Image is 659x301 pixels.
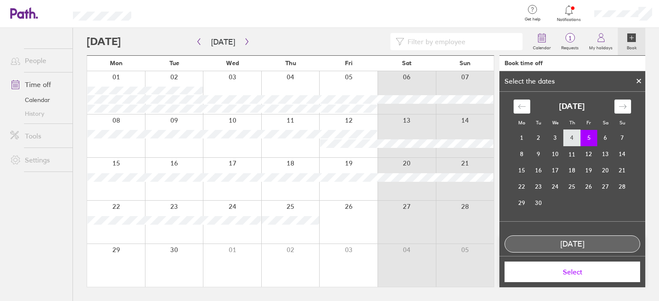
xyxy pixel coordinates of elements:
small: Th [569,120,575,126]
td: Sunday, September 21, 2025 [614,163,631,179]
small: Fr [586,120,591,126]
span: 1 [556,35,584,42]
td: Monday, September 29, 2025 [514,195,530,211]
td: Thursday, September 11, 2025 [564,146,580,163]
span: Thu [285,60,296,66]
label: Book [622,43,642,51]
a: Calendar [3,93,73,107]
strong: [DATE] [559,102,585,111]
td: Friday, September 12, 2025 [580,146,597,163]
td: Thursday, September 4, 2025 [564,130,580,146]
td: Friday, September 26, 2025 [580,179,597,195]
a: Time off [3,76,73,93]
small: Sa [603,120,608,126]
span: Sun [459,60,471,66]
div: Move forward to switch to the next month. [614,99,631,114]
button: [DATE] [204,35,242,49]
div: Book time off [505,60,543,66]
td: Monday, September 22, 2025 [514,179,530,195]
div: Select the dates [499,77,560,85]
td: Saturday, September 13, 2025 [597,146,614,163]
a: History [3,107,73,120]
td: Saturday, September 6, 2025 [597,130,614,146]
span: Fri [345,60,353,66]
a: My holidays [584,28,618,55]
td: Monday, September 8, 2025 [514,146,530,163]
td: Tuesday, September 16, 2025 [530,163,547,179]
a: People [3,52,73,69]
a: Notifications [555,4,583,22]
span: Select [511,268,634,276]
td: Wednesday, September 17, 2025 [547,163,564,179]
td: Wednesday, September 3, 2025 [547,130,564,146]
td: Tuesday, September 23, 2025 [530,179,547,195]
td: Tuesday, September 9, 2025 [530,146,547,163]
label: Calendar [528,43,556,51]
td: Monday, September 15, 2025 [514,163,530,179]
label: My holidays [584,43,618,51]
td: Sunday, September 28, 2025 [614,179,631,195]
small: Mo [518,120,525,126]
span: Notifications [555,17,583,22]
td: Wednesday, September 10, 2025 [547,146,564,163]
td: Saturday, September 20, 2025 [597,163,614,179]
span: Tue [169,60,179,66]
a: 1Requests [556,28,584,55]
small: Su [620,120,625,126]
a: Calendar [528,28,556,55]
span: Wed [226,60,239,66]
td: Saturday, September 27, 2025 [597,179,614,195]
small: Tu [536,120,541,126]
button: Select [505,262,640,282]
div: Move backward to switch to the previous month. [514,99,530,114]
div: Calendar [504,92,641,221]
td: Monday, September 1, 2025 [514,130,530,146]
input: Filter by employee [404,33,517,50]
a: Settings [3,151,73,169]
a: Tools [3,127,73,144]
td: Selected. Friday, September 5, 2025 [580,130,597,146]
span: Mon [110,60,123,66]
td: Thursday, September 25, 2025 [564,179,580,195]
td: Thursday, September 18, 2025 [564,163,580,179]
td: Sunday, September 7, 2025 [614,130,631,146]
span: Get help [519,17,547,22]
td: Tuesday, September 30, 2025 [530,195,547,211]
label: Requests [556,43,584,51]
td: Wednesday, September 24, 2025 [547,179,564,195]
span: Sat [402,60,411,66]
td: Friday, September 19, 2025 [580,163,597,179]
td: Sunday, September 14, 2025 [614,146,631,163]
td: Tuesday, September 2, 2025 [530,130,547,146]
div: [DATE] [505,240,640,249]
a: Book [618,28,645,55]
small: We [552,120,559,126]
